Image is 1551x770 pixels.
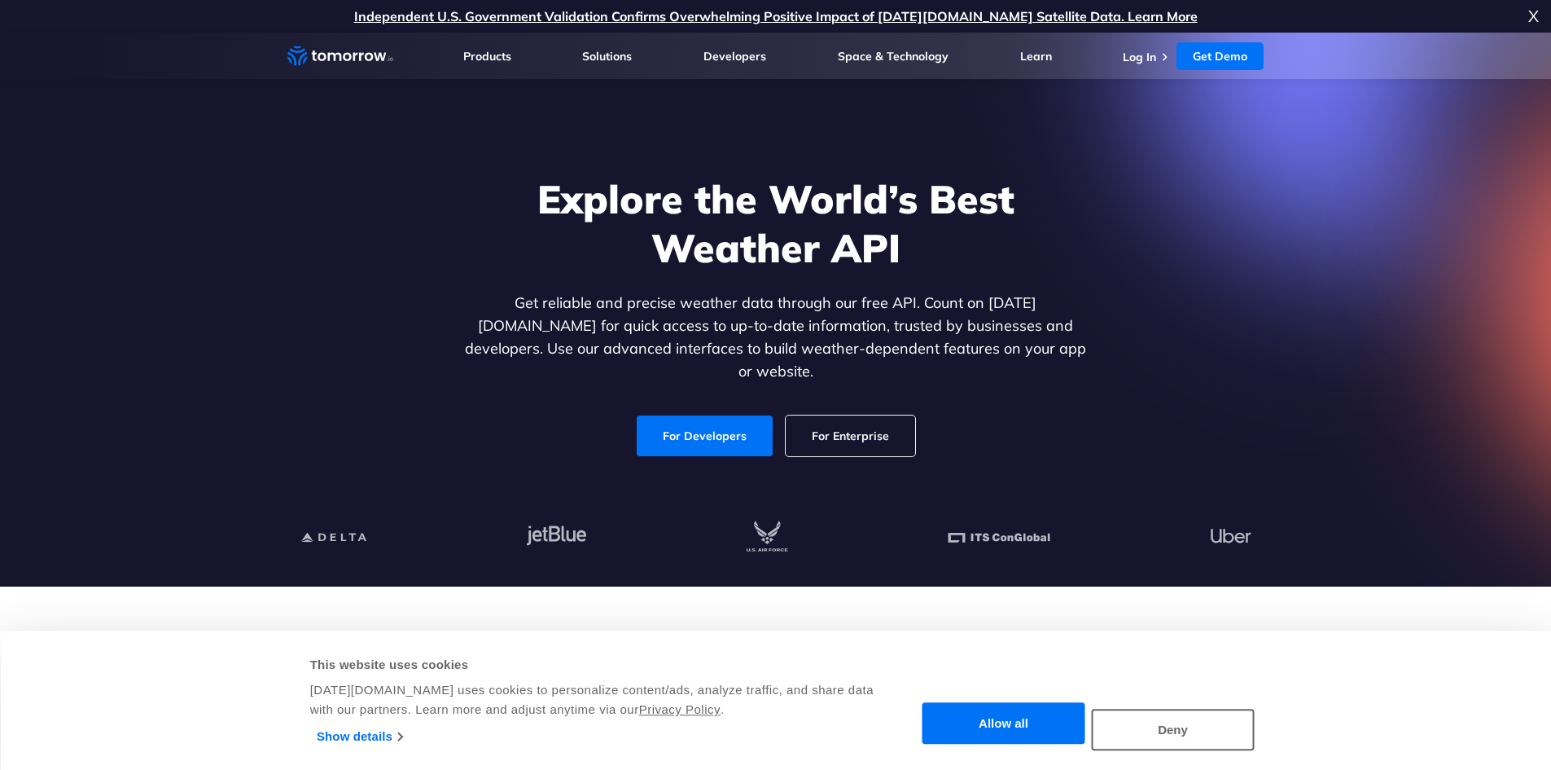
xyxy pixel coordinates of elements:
button: Deny [1092,709,1255,750]
a: For Enterprise [786,416,915,456]
a: Solutions [582,49,632,64]
a: Log In [1123,50,1156,64]
a: Developers [703,49,766,64]
a: Privacy Policy [639,702,721,716]
a: Get Demo [1176,42,1264,70]
p: Get reliable and precise weather data through our free API. Count on [DATE][DOMAIN_NAME] for quic... [462,292,1090,383]
a: Independent U.S. Government Validation Confirms Overwhelming Positive Impact of [DATE][DOMAIN_NAM... [354,8,1198,24]
a: Products [463,49,511,64]
div: [DATE][DOMAIN_NAME] uses cookies to personalize content/ads, analyze traffic, and share data with... [310,680,876,719]
a: Space & Technology [838,49,949,64]
div: This website uses cookies [310,655,876,675]
a: Learn [1020,49,1052,64]
a: Show details [317,724,402,749]
a: For Developers [637,416,773,456]
h1: Explore the World’s Best Weather API [462,174,1090,272]
a: Home link [287,44,393,68]
button: Allow all [922,703,1085,745]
